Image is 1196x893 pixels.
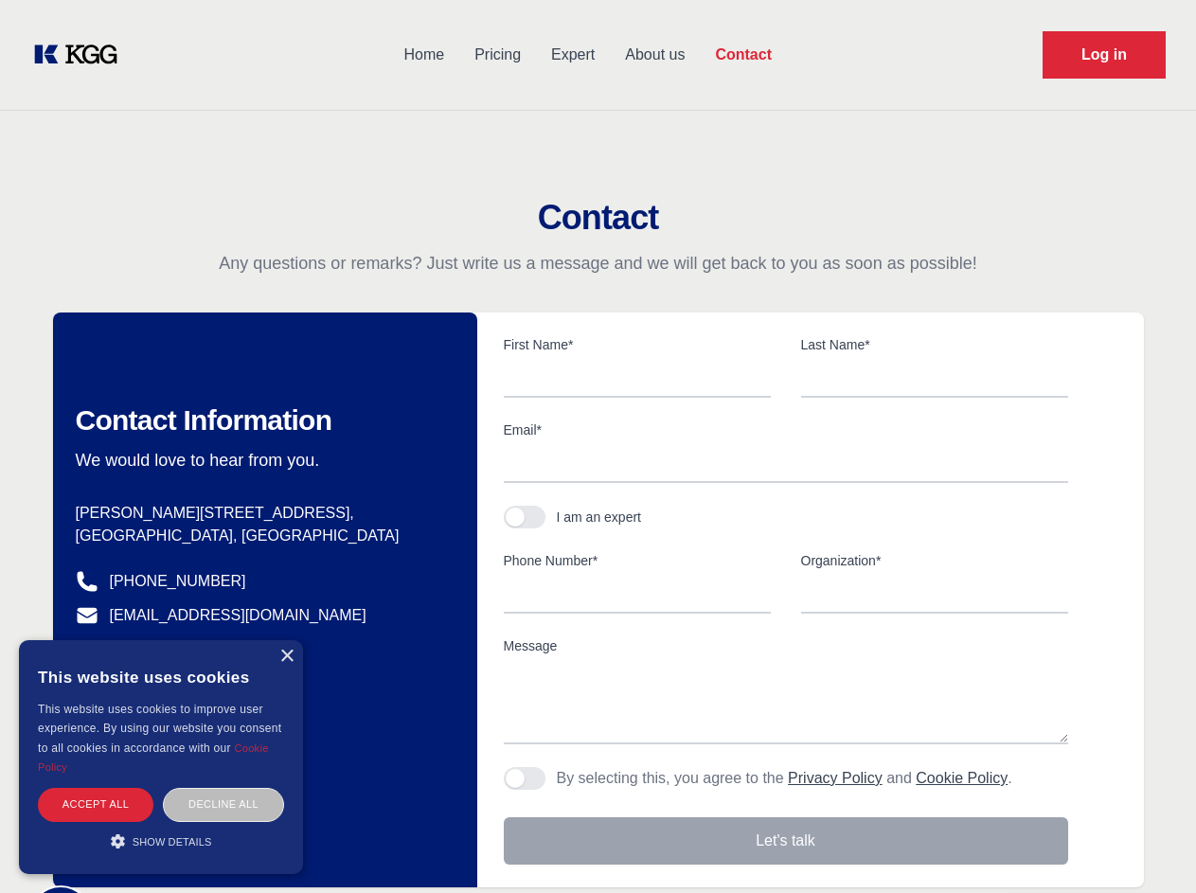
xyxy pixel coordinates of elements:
p: We would love to hear from you. [76,449,447,472]
a: KOL Knowledge Platform: Talk to Key External Experts (KEE) [30,40,133,70]
span: This website uses cookies to improve user experience. By using our website you consent to all coo... [38,703,281,755]
a: [EMAIL_ADDRESS][DOMAIN_NAME] [110,604,366,627]
iframe: Chat Widget [1101,802,1196,893]
p: Any questions or remarks? Just write us a message and we will get back to you as soon as possible! [23,252,1173,275]
label: Phone Number* [504,551,771,570]
p: [PERSON_NAME][STREET_ADDRESS], [76,502,447,525]
a: Cookie Policy [38,742,269,773]
label: Last Name* [801,335,1068,354]
label: First Name* [504,335,771,354]
a: [PHONE_NUMBER] [110,570,246,593]
label: Organization* [801,551,1068,570]
a: Pricing [459,30,536,80]
a: Expert [536,30,610,80]
h2: Contact [23,199,1173,237]
label: Email* [504,420,1068,439]
div: I am an expert [557,508,642,527]
a: Home [388,30,459,80]
a: Request Demo [1043,31,1166,79]
label: Message [504,636,1068,655]
a: Contact [700,30,787,80]
div: Accept all [38,788,153,821]
a: Privacy Policy [788,770,883,786]
span: Show details [133,836,212,848]
div: This website uses cookies [38,654,284,700]
a: About us [610,30,700,80]
div: Decline all [163,788,284,821]
div: Close [279,650,294,664]
h2: Contact Information [76,403,447,438]
div: Show details [38,831,284,850]
button: Let's talk [504,817,1068,865]
p: By selecting this, you agree to the and . [557,767,1012,790]
a: Cookie Policy [916,770,1008,786]
p: [GEOGRAPHIC_DATA], [GEOGRAPHIC_DATA] [76,525,447,547]
a: @knowledgegategroup [76,638,264,661]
